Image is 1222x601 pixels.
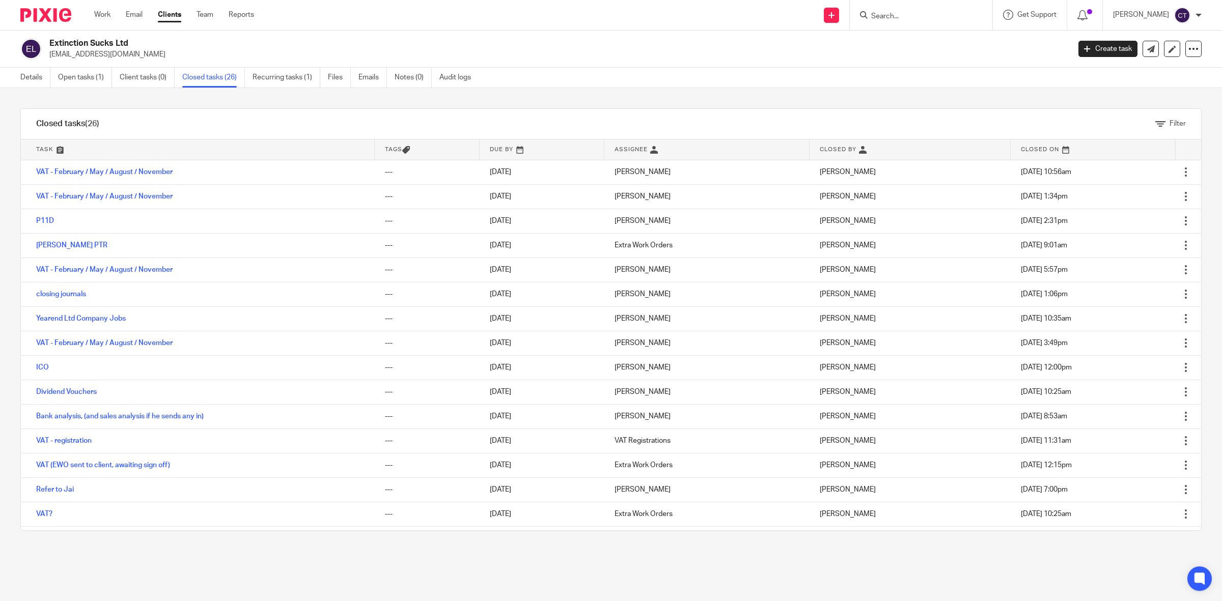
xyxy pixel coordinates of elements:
[480,160,604,184] td: [DATE]
[820,242,876,249] span: [PERSON_NAME]
[1170,120,1186,127] span: Filter
[604,380,809,404] td: [PERSON_NAME]
[395,68,432,88] a: Notes (0)
[480,209,604,233] td: [DATE]
[1021,242,1067,249] span: [DATE] 9:01am
[604,502,809,526] td: Extra Work Orders
[1021,193,1068,200] span: [DATE] 1:34pm
[604,428,809,453] td: VAT Registrations
[182,68,245,88] a: Closed tasks (26)
[480,184,604,209] td: [DATE]
[85,120,99,128] span: (26)
[604,160,809,184] td: [PERSON_NAME]
[385,460,469,470] div: ---
[36,242,107,249] a: [PERSON_NAME] PTR
[820,413,876,420] span: [PERSON_NAME]
[480,428,604,453] td: [DATE]
[820,339,876,347] span: [PERSON_NAME]
[49,38,860,49] h2: Extinction Sucks Ltd
[385,436,469,446] div: ---
[480,453,604,477] td: [DATE]
[870,12,962,21] input: Search
[1021,315,1071,322] span: [DATE] 10:35am
[439,68,479,88] a: Audit logs
[385,484,469,495] div: ---
[1021,217,1068,224] span: [DATE] 2:31pm
[36,168,173,176] a: VAT - February / May / August / November
[480,477,604,502] td: [DATE]
[385,338,469,348] div: ---
[94,10,110,20] a: Work
[480,331,604,355] td: [DATE]
[820,388,876,395] span: [PERSON_NAME]
[58,68,112,88] a: Open tasks (1)
[820,291,876,298] span: [PERSON_NAME]
[1021,510,1071,518] span: [DATE] 10:25am
[385,313,469,324] div: ---
[820,486,876,493] span: [PERSON_NAME]
[385,240,469,250] div: ---
[36,217,54,224] a: P11D
[385,167,469,177] div: ---
[36,339,173,347] a: VAT - February / May / August / November
[385,387,469,397] div: ---
[20,38,42,60] img: svg%3E
[385,289,469,299] div: ---
[1021,486,1068,493] span: [DATE] 7:00pm
[1021,339,1068,347] span: [DATE] 3:49pm
[385,191,469,202] div: ---
[1021,291,1068,298] span: [DATE] 1:06pm
[480,282,604,306] td: [DATE]
[480,233,604,257] td: [DATE]
[820,315,876,322] span: [PERSON_NAME]
[36,364,49,371] a: ICO
[1021,168,1071,176] span: [DATE] 10:56am
[1113,10,1169,20] p: [PERSON_NAME]
[820,364,876,371] span: [PERSON_NAME]
[158,10,181,20] a: Clients
[36,437,92,444] a: VAT - registration
[36,486,74,493] a: Refer to Jai
[480,306,604,331] td: [DATE]
[480,380,604,404] td: [DATE]
[604,453,809,477] td: Extra Work Orders
[604,477,809,502] td: [PERSON_NAME]
[49,49,1063,60] p: [EMAIL_ADDRESS][DOMAIN_NAME]
[36,510,52,518] a: VAT?
[36,119,99,129] h1: Closed tasks
[385,216,469,226] div: ---
[604,306,809,331] td: [PERSON_NAME]
[36,462,170,469] a: VAT (EWO sent to client, awaiting sign off)
[126,10,143,20] a: Email
[1021,364,1072,371] span: [DATE] 12:00pm
[1021,462,1072,469] span: [DATE] 12:15pm
[604,526,809,551] td: Company Secretarial
[480,257,604,282] td: [DATE]
[480,502,604,526] td: [DATE]
[36,291,86,298] a: closing journals
[385,411,469,421] div: ---
[820,266,876,273] span: [PERSON_NAME]
[375,139,480,160] th: Tags
[358,68,387,88] a: Emails
[820,462,876,469] span: [PERSON_NAME]
[1078,41,1137,57] a: Create task
[1017,11,1057,18] span: Get Support
[604,404,809,428] td: [PERSON_NAME]
[820,193,876,200] span: [PERSON_NAME]
[604,331,809,355] td: [PERSON_NAME]
[328,68,351,88] a: Files
[820,168,876,176] span: [PERSON_NAME]
[20,8,71,22] img: Pixie
[1021,413,1067,420] span: [DATE] 8:53am
[36,315,126,322] a: Yearend Ltd Company Jobs
[385,509,469,519] div: ---
[197,10,213,20] a: Team
[820,437,876,444] span: [PERSON_NAME]
[36,388,97,395] a: Dividend Vouchers
[1021,266,1068,273] span: [DATE] 5:57pm
[480,355,604,380] td: [DATE]
[1174,7,1190,23] img: svg%3E
[385,362,469,373] div: ---
[20,68,50,88] a: Details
